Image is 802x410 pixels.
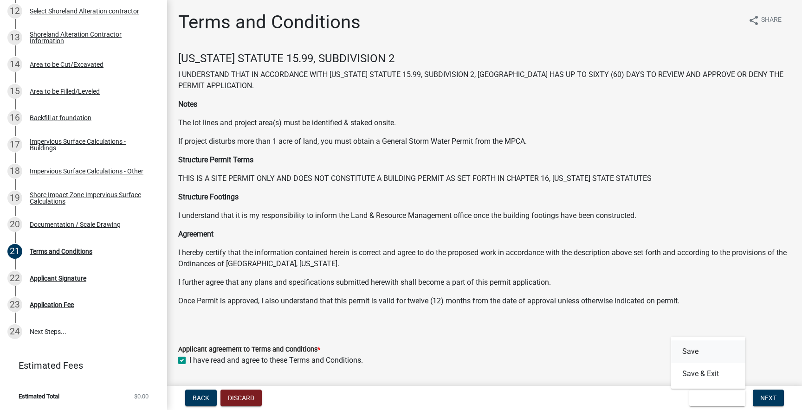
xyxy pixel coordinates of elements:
[178,100,197,109] strong: Notes
[178,247,791,269] p: I hereby certify that the information contained herein is correct and agree to do the proposed wo...
[7,191,22,205] div: 19
[7,164,22,179] div: 18
[178,136,791,147] p: If project disturbs more than 1 acre of land, you must obtain a General Storm Water Permit from t...
[178,155,253,164] strong: Structure Permit Terms
[7,57,22,72] div: 14
[761,15,782,26] span: Share
[689,390,745,406] button: Save & Exit
[30,138,152,151] div: Impervious Surface Calculations - Buildings
[30,88,100,95] div: Area to be Filled/Leveled
[671,337,745,389] div: Save & Exit
[7,84,22,99] div: 15
[178,277,791,288] p: I further agree that any plans and specifications submitted herewith shall become a part of this ...
[185,390,217,406] button: Back
[30,248,92,255] div: Terms and Conditions
[7,297,22,312] div: 23
[7,30,22,45] div: 13
[30,8,139,14] div: Select Shoreland Alteration contractor
[7,110,22,125] div: 16
[178,52,791,65] h4: [US_STATE] STATUTE 15.99, SUBDIVISION 2
[19,393,59,399] span: Estimated Total
[30,61,103,68] div: Area to be Cut/Excavated
[178,192,239,201] strong: Structure Footings
[697,394,732,402] span: Save & Exit
[30,31,152,44] div: Shoreland Alteration Contractor Information
[753,390,784,406] button: Next
[7,324,22,339] div: 24
[178,117,791,128] p: The lot lines and project area(s) must be identified & staked onsite.
[193,394,209,402] span: Back
[178,173,791,184] p: THIS IS A SITE PERMIT ONLY AND DOES NOT CONSTITUTE A BUILDING PERMIT AS SET FORTH IN CHAPTER 16, ...
[671,340,745,363] button: Save
[760,394,776,402] span: Next
[220,390,262,406] button: Discard
[178,11,361,33] h1: Terms and Conditions
[134,393,149,399] span: $0.00
[30,301,74,308] div: Application Fee
[7,4,22,19] div: 12
[7,137,22,152] div: 17
[30,168,143,174] div: Impervious Surface Calculations - Other
[30,192,152,205] div: Shore Impact Zone Impervious Surface Calculations
[741,11,789,29] button: shareShare
[7,271,22,286] div: 22
[178,295,791,307] p: Once Permit is approved, I also understand that this permit is valid for twelve (12) months from ...
[189,355,363,366] label: I have read and agree to these Terms and Conditions.
[7,217,22,232] div: 20
[7,244,22,259] div: 21
[748,15,759,26] i: share
[7,356,152,375] a: Estimated Fees
[30,221,121,228] div: Documentation / Scale Drawing
[671,363,745,385] button: Save & Exit
[178,210,791,221] p: I understand that it is my responsibility to inform the Land & Resource Management office once th...
[178,230,213,238] strong: Agreement
[30,275,86,282] div: Applicant Signature
[30,115,91,121] div: Backfill at foundation
[178,346,320,353] label: Applicant agreement to Terms and Conditions
[178,69,791,91] p: I UNDERSTAND THAT IN ACCORDANCE WITH [US_STATE] STATUTE 15.99, SUBDIVISION 2, [GEOGRAPHIC_DATA] H...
